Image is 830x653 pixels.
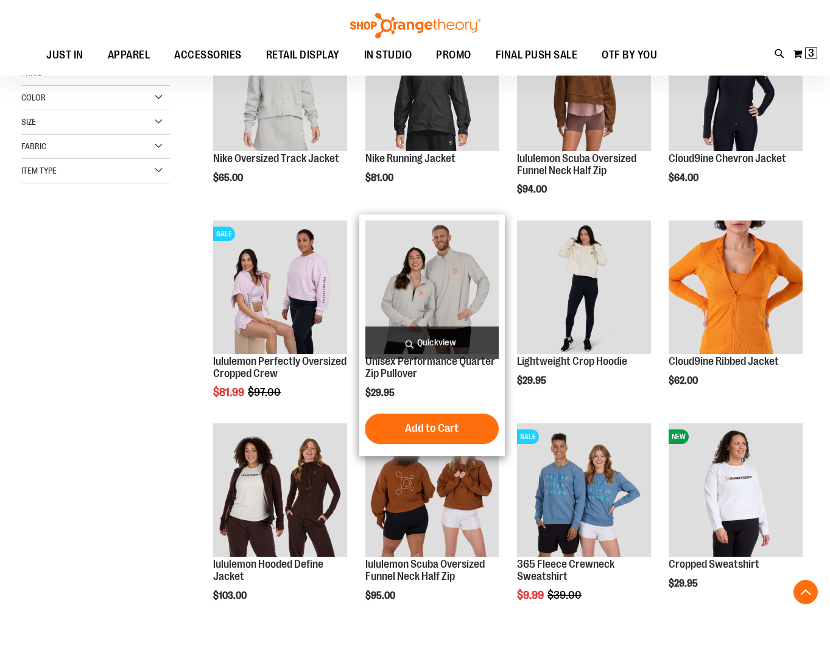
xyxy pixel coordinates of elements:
div: product [663,214,808,417]
span: IN STUDIO [364,41,412,69]
span: FINAL PUSH SALE [496,41,578,69]
span: $81.99 [213,386,246,398]
div: product [207,214,353,429]
a: lululemon Scuba Oversized Funnel Neck Half Zip [365,558,485,582]
span: $29.95 [517,375,548,386]
span: Item Type [21,166,57,175]
a: IN STUDIO [352,41,424,69]
a: RETAIL DISPLAY [254,41,352,69]
img: Unisex Performance Quarter Zip Pullover [365,221,499,354]
a: OTF BY YOU [589,41,669,69]
a: Nike Oversized Track Jacket [213,152,339,164]
a: APPAREL [96,41,163,69]
span: Size [21,117,36,127]
img: Cloud9ine Chevron Jacket [669,17,802,150]
span: ACCESSORIES [174,41,242,69]
span: JUST IN [46,41,83,69]
img: Cloud9ine Ribbed Jacket [669,221,802,354]
span: SALE [213,227,235,241]
span: $81.00 [365,172,395,183]
img: lululemon Scuba Oversized Funnel Neck Half Zip [517,17,650,150]
span: Fabric [21,141,46,151]
a: Cropped Sweatshirt [669,558,759,570]
a: Unisex Performance Quarter Zip Pullover [365,221,499,356]
a: lululemon Scuba Oversized Funnel Neck Half Zip [517,17,650,152]
a: JUST IN [34,41,96,69]
a: Nike Running Jacket [365,152,455,164]
span: SALE [517,429,539,444]
span: Color [21,93,46,102]
div: product [663,11,808,214]
a: Cloud9ine Chevron Jacket [669,17,802,152]
span: Add to Cart [405,422,459,435]
a: PROMO [424,41,484,69]
span: $9.99 [517,589,546,601]
a: Main view of 2024 Convention lululemon Hooded Define Jacket [213,423,346,559]
div: product [359,11,505,214]
span: OTF BY YOU [602,41,657,69]
span: APPAREL [108,41,150,69]
span: $29.95 [669,578,700,589]
a: Cloud9ine Ribbed Jacket [669,355,779,367]
span: $64.00 [669,172,700,183]
span: $95.00 [365,590,397,601]
img: Front of 2024 Q3 Balanced Basic Womens Cropped Sweatshirt [669,423,802,557]
span: $29.95 [365,387,396,398]
a: Front of 2024 Q3 Balanced Basic Womens Cropped SweatshirtNEW [669,423,802,559]
div: product [207,11,353,214]
img: Main view of lululemon Womens Scuba Oversized Funnel Neck [365,423,499,557]
span: NEW [669,429,689,444]
img: Shop Orangetheory [348,13,482,38]
div: product [359,214,505,456]
a: 365 Fleece Crewneck Sweatshirt [517,558,614,582]
img: Main view of 2024 Convention lululemon Hooded Define Jacket [213,423,346,557]
a: Lightweight Crop Hoodie [517,355,627,367]
a: ACCESSORIES [162,41,254,69]
a: lululemon Scuba Oversized Funnel Neck Half Zip [517,152,636,177]
a: lululemon Perfectly Oversized Cropped CrewSALE [213,221,346,356]
a: Cloud9ine Ribbed Jacket [669,221,802,356]
a: 365 Fleece Crewneck SweatshirtSALE [517,423,650,559]
a: Unisex Performance Quarter Zip Pullover [365,355,495,379]
div: product [663,417,808,620]
span: PROMO [436,41,471,69]
span: $62.00 [669,375,700,386]
span: $103.00 [213,590,248,601]
a: lululemon Perfectly Oversized Cropped Crew [213,355,346,379]
a: Nike Oversized Track Jacket [213,17,346,152]
span: $94.00 [517,184,549,195]
img: Nike Running Jacket [365,17,499,150]
img: Lightweight Crop Hoodie [517,221,650,354]
img: Nike Oversized Track Jacket [213,17,346,150]
span: 3 [808,47,814,59]
span: $39.00 [547,589,583,601]
button: Back To Top [793,580,818,604]
a: Quickview [365,326,499,359]
div: product [207,417,353,632]
button: Add to Cart [365,414,499,444]
a: Main view of lululemon Womens Scuba Oversized Funnel Neck [365,423,499,559]
a: Lightweight Crop Hoodie [517,221,650,356]
div: product [511,11,656,226]
div: product [511,214,656,417]
span: $65.00 [213,172,245,183]
a: lululemon Hooded Define Jacket [213,558,323,582]
div: product [511,417,656,632]
a: Cloud9ine Chevron Jacket [669,152,786,164]
img: lululemon Perfectly Oversized Cropped Crew [213,221,346,354]
img: 365 Fleece Crewneck Sweatshirt [517,423,650,557]
span: RETAIL DISPLAY [266,41,340,69]
span: $97.00 [248,386,283,398]
div: product [359,417,505,632]
a: FINAL PUSH SALE [484,41,590,69]
a: Nike Running Jacket [365,17,499,152]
